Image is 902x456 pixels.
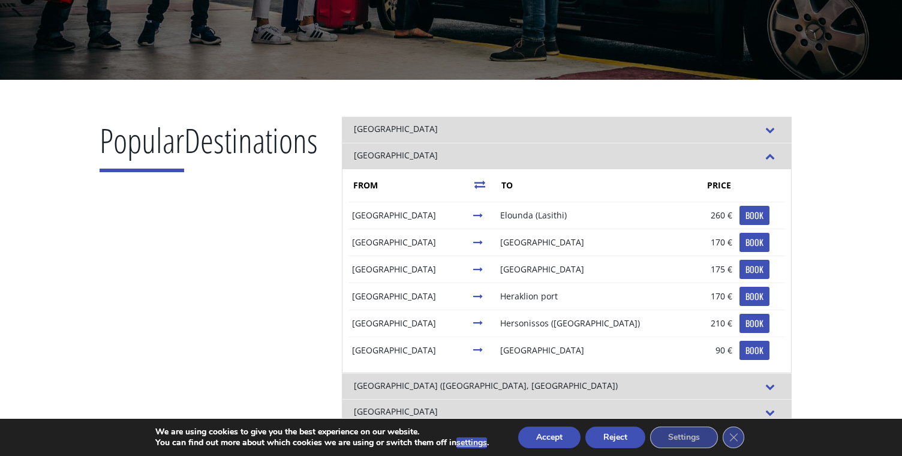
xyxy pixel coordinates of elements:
[497,310,691,337] td: Hersonissos ([GEOGRAPHIC_DATA])
[348,337,470,364] td: [GEOGRAPHIC_DATA]
[739,341,769,360] a: BOOK
[518,427,581,448] button: Accept
[497,202,691,229] td: Elounda (Lasithi)
[497,229,691,256] td: [GEOGRAPHIC_DATA]
[739,287,769,306] a: BOOK
[691,169,736,202] th: PRICE
[155,437,489,448] p: You can find out more about which cookies we are using or switch them off in .
[456,437,487,448] button: settings
[691,310,736,337] td: 210 €
[348,256,470,283] td: [GEOGRAPHIC_DATA]
[100,116,318,181] h2: Destinations
[691,229,736,256] td: 170 €
[348,229,470,256] td: [GEOGRAPHIC_DATA]
[691,202,736,229] td: 260 €
[739,206,769,225] a: BOOK
[348,202,470,229] td: [GEOGRAPHIC_DATA]
[342,116,792,143] div: [GEOGRAPHIC_DATA]
[691,256,736,283] td: 175 €
[650,427,718,448] button: Settings
[342,373,792,400] div: [GEOGRAPHIC_DATA] ([GEOGRAPHIC_DATA], [GEOGRAPHIC_DATA])
[497,283,691,310] td: Heraklion port
[348,169,470,202] th: FROM
[348,310,470,337] td: [GEOGRAPHIC_DATA]
[691,337,736,364] td: 90 €
[723,427,744,448] button: Close GDPR Cookie Banner
[691,283,736,310] td: 170 €
[497,256,691,283] td: [GEOGRAPHIC_DATA]
[739,233,769,252] a: BOOK
[497,169,691,202] th: TO
[342,399,792,425] div: [GEOGRAPHIC_DATA]
[497,337,691,364] td: [GEOGRAPHIC_DATA]
[155,427,489,437] p: We are using cookies to give you the best experience on our website.
[739,314,769,333] a: BOOK
[739,260,769,279] a: BOOK
[348,283,470,310] td: [GEOGRAPHIC_DATA]
[585,427,645,448] button: Reject
[100,117,184,172] span: Popular
[342,143,792,169] div: [GEOGRAPHIC_DATA]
